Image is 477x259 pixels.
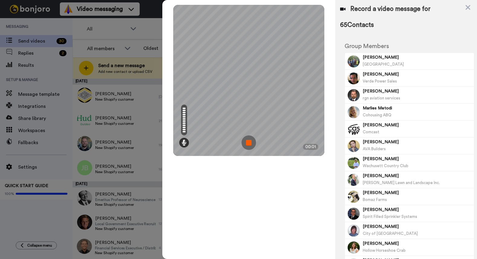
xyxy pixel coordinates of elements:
[363,198,387,202] span: Bomaz Farms
[348,89,360,101] img: Image of Russell Neice
[348,241,360,254] img: Image of Tiffany Novak
[363,224,472,230] span: [PERSON_NAME]
[363,190,472,196] span: [PERSON_NAME]
[363,130,379,134] span: Comcast
[348,106,360,118] img: Image of Marlies Metodi
[363,88,472,94] span: [PERSON_NAME]
[348,72,360,84] img: Image of Alfred Macias
[363,156,472,162] span: [PERSON_NAME]
[363,164,408,168] span: Wachusett Country Club
[348,225,360,237] img: Image of Adam Camacho
[363,181,440,185] span: [PERSON_NAME] Lawn and Landscape Inc.
[363,248,406,252] span: Hollow Horseshoe Crab
[363,62,404,66] span: [GEOGRAPHIC_DATA]
[348,55,360,67] img: Image of Morgan Potter
[348,157,360,169] img: Image of Gary Sangenario
[363,113,391,117] span: Cohousing ABQ
[348,123,360,135] img: Image of Michael Glenn
[363,173,472,179] span: [PERSON_NAME]
[348,208,360,220] img: Image of Patrick Deleacaes
[363,139,472,145] span: [PERSON_NAME]
[348,174,360,186] img: Image of Charles Bacon
[363,71,472,77] span: [PERSON_NAME]
[345,43,474,50] h2: Group Members
[363,54,472,60] span: [PERSON_NAME]
[363,105,472,111] span: Marlies Metodi
[363,241,472,247] span: [PERSON_NAME]
[303,144,318,150] div: 00:01
[348,140,360,152] img: Image of Ryan Benson
[242,135,256,150] img: ic_record_stop.svg
[363,147,386,151] span: AVA Builders
[363,79,397,83] span: Verde Power Sales
[363,96,400,100] span: rgn aviation services
[348,191,360,203] img: Image of Steven Schalla
[363,207,472,213] span: [PERSON_NAME]
[363,231,418,235] span: City of [GEOGRAPHIC_DATA]
[363,122,472,128] span: [PERSON_NAME]
[363,215,417,219] span: Spirit Filled Sprinkler Systems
